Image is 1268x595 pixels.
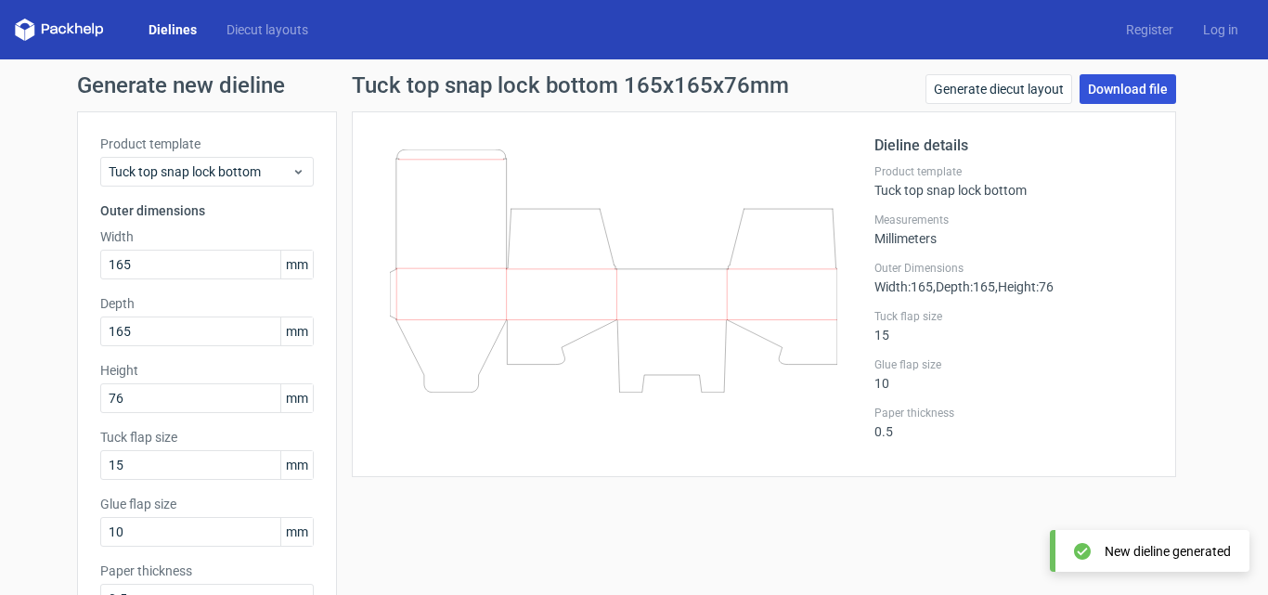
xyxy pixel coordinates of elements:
[100,227,314,246] label: Width
[874,135,1153,157] h2: Dieline details
[100,201,314,220] h3: Outer dimensions
[874,357,1153,372] label: Glue flap size
[109,162,291,181] span: Tuck top snap lock bottom
[874,309,1153,343] div: 15
[1105,542,1231,561] div: New dieline generated
[77,74,1191,97] h1: Generate new dieline
[212,20,323,39] a: Diecut layouts
[925,74,1072,104] a: Generate diecut layout
[280,317,313,345] span: mm
[280,518,313,546] span: mm
[280,451,313,479] span: mm
[280,384,313,412] span: mm
[874,279,933,294] span: Width : 165
[280,251,313,278] span: mm
[933,279,995,294] span: , Depth : 165
[352,74,789,97] h1: Tuck top snap lock bottom 165x165x76mm
[1080,74,1176,104] a: Download file
[1188,20,1253,39] a: Log in
[100,135,314,153] label: Product template
[874,261,1153,276] label: Outer Dimensions
[100,294,314,313] label: Depth
[874,164,1153,179] label: Product template
[100,428,314,446] label: Tuck flap size
[874,164,1153,198] div: Tuck top snap lock bottom
[995,279,1054,294] span: , Height : 76
[100,361,314,380] label: Height
[134,20,212,39] a: Dielines
[874,309,1153,324] label: Tuck flap size
[874,213,1153,246] div: Millimeters
[874,213,1153,227] label: Measurements
[874,406,1153,439] div: 0.5
[1111,20,1188,39] a: Register
[874,357,1153,391] div: 10
[874,406,1153,420] label: Paper thickness
[100,562,314,580] label: Paper thickness
[100,495,314,513] label: Glue flap size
